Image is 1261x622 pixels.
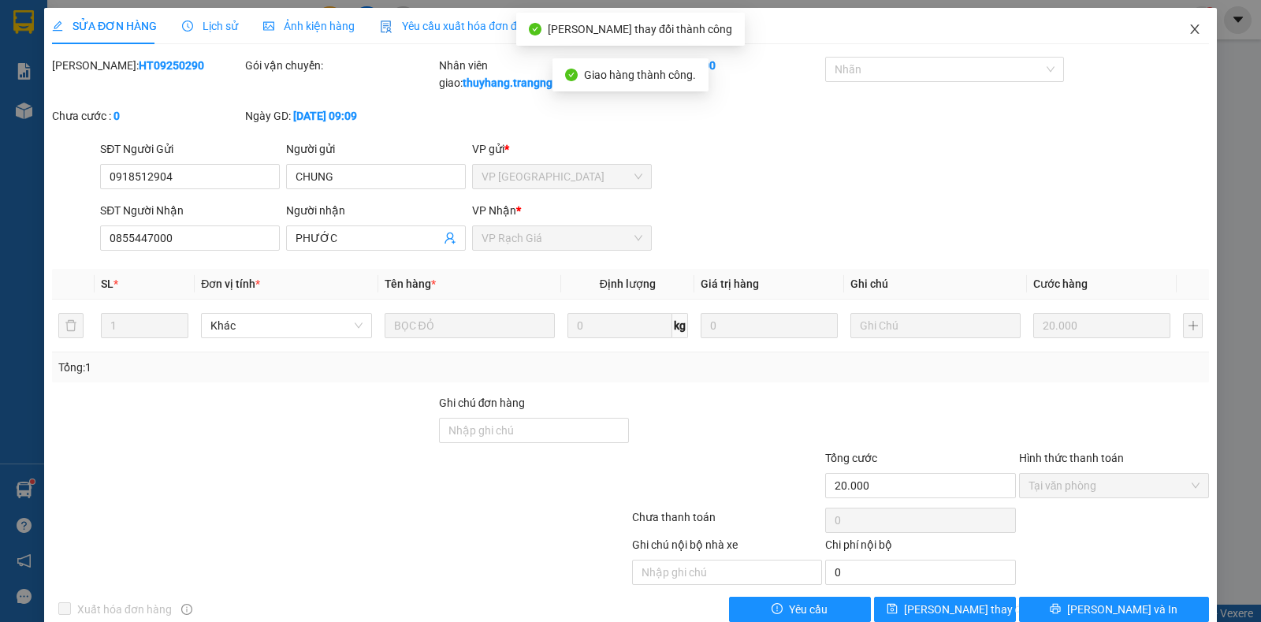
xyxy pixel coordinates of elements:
[182,20,238,32] span: Lịch sử
[439,418,629,443] input: Ghi chú đơn hàng
[630,508,824,536] div: Chưa thanh toán
[825,452,877,464] span: Tổng cước
[904,601,1030,618] span: [PERSON_NAME] thay đổi
[772,603,783,616] span: exclamation-circle
[181,604,192,615] span: info-circle
[100,202,280,219] div: SĐT Người Nhận
[182,20,193,32] span: clock-circle
[548,23,732,35] span: [PERSON_NAME] thay đổi thành công
[286,140,466,158] div: Người gửi
[463,76,587,89] b: thuyhang.trangngocphat
[887,603,898,616] span: save
[600,277,656,290] span: Định lượng
[1029,474,1200,497] span: Tại văn phòng
[850,313,1021,338] input: Ghi Chú
[472,140,652,158] div: VP gửi
[482,226,642,250] span: VP Rạch Giá
[52,107,242,125] div: Chưa cước :
[286,202,466,219] div: Người nhận
[263,20,355,32] span: Ảnh kiện hàng
[245,107,435,125] div: Ngày GD:
[201,277,260,290] span: Đơn vị tính
[565,69,578,81] span: check-circle
[632,536,822,560] div: Ghi chú nội bộ nhà xe
[701,313,838,338] input: 0
[729,597,871,622] button: exclamation-circleYêu cầu
[100,140,280,158] div: SĐT Người Gửi
[380,20,546,32] span: Yêu cầu xuất hóa đơn điện tử
[1188,23,1201,35] span: close
[52,20,63,32] span: edit
[584,69,696,81] span: Giao hàng thành công.
[71,601,178,618] span: Xuất hóa đơn hàng
[293,110,357,122] b: [DATE] 09:09
[789,601,828,618] span: Yêu cầu
[672,313,688,338] span: kg
[632,57,822,74] div: Cước rồi :
[874,597,1016,622] button: save[PERSON_NAME] thay đổi
[385,277,436,290] span: Tên hàng
[1173,8,1217,52] button: Close
[1183,313,1203,338] button: plus
[113,110,120,122] b: 0
[210,314,362,337] span: Khác
[529,23,541,35] span: check-circle
[825,536,1015,560] div: Chi phí nội bộ
[444,232,456,244] span: user-add
[701,277,759,290] span: Giá trị hàng
[101,277,113,290] span: SL
[245,57,435,74] div: Gói vận chuyển:
[380,20,392,33] img: icon
[1019,452,1124,464] label: Hình thức thanh toán
[58,359,488,376] div: Tổng: 1
[844,269,1027,300] th: Ghi chú
[52,20,157,32] span: SỬA ĐƠN HÀNG
[1033,277,1088,290] span: Cước hàng
[385,313,555,338] input: VD: Bàn, Ghế
[439,57,629,91] div: Nhân viên giao:
[1019,597,1209,622] button: printer[PERSON_NAME] và In
[632,560,822,585] input: Nhập ghi chú
[482,165,642,188] span: VP Hà Tiên
[139,59,204,72] b: HT09250290
[1033,313,1170,338] input: 0
[472,204,516,217] span: VP Nhận
[1067,601,1177,618] span: [PERSON_NAME] và In
[52,57,242,74] div: [PERSON_NAME]:
[58,313,84,338] button: delete
[1050,603,1061,616] span: printer
[263,20,274,32] span: picture
[439,397,526,409] label: Ghi chú đơn hàng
